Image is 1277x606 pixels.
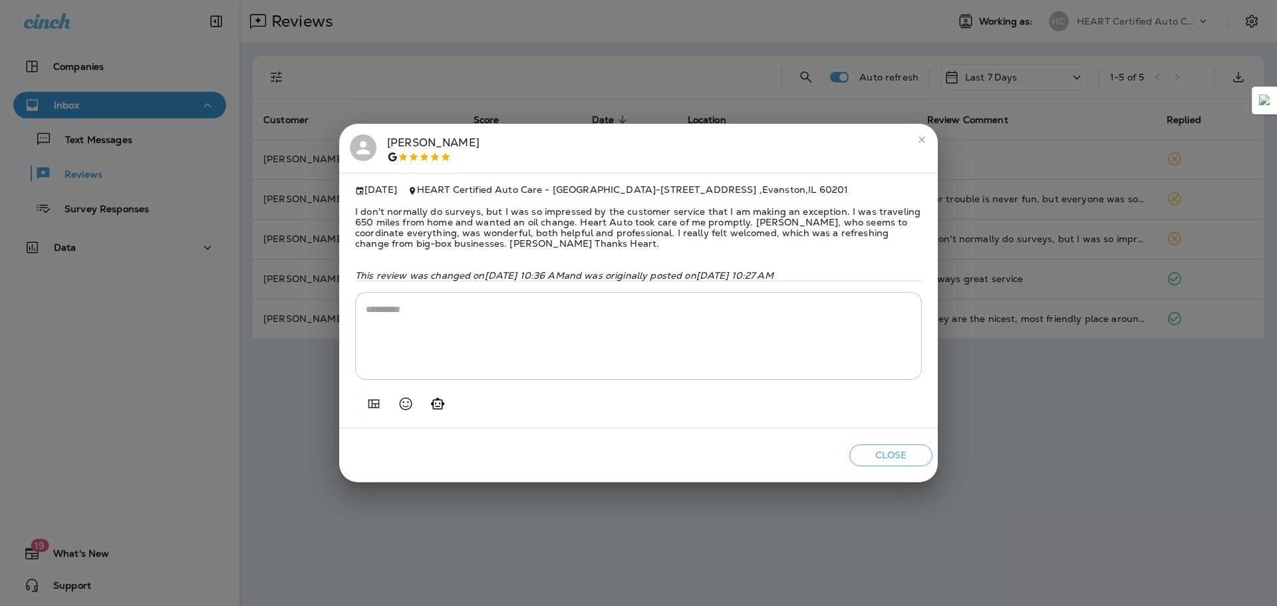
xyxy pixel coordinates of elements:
[355,270,922,281] p: This review was changed on [DATE] 10:36 AM
[911,129,932,150] button: close
[849,444,932,466] button: Close
[424,390,451,417] button: Generate AI response
[1259,94,1271,106] img: Detect Auto
[417,184,848,196] span: HEART Certified Auto Care - [GEOGRAPHIC_DATA] - [STREET_ADDRESS] , Evanston , IL 60201
[392,390,419,417] button: Select an emoji
[355,184,397,196] span: [DATE]
[355,196,922,259] span: I don't normally do surveys, but I was so impressed by the customer service that I am making an e...
[564,269,774,281] span: and was originally posted on [DATE] 10:27 AM
[387,134,480,162] div: [PERSON_NAME]
[360,390,387,417] button: Add in a premade template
